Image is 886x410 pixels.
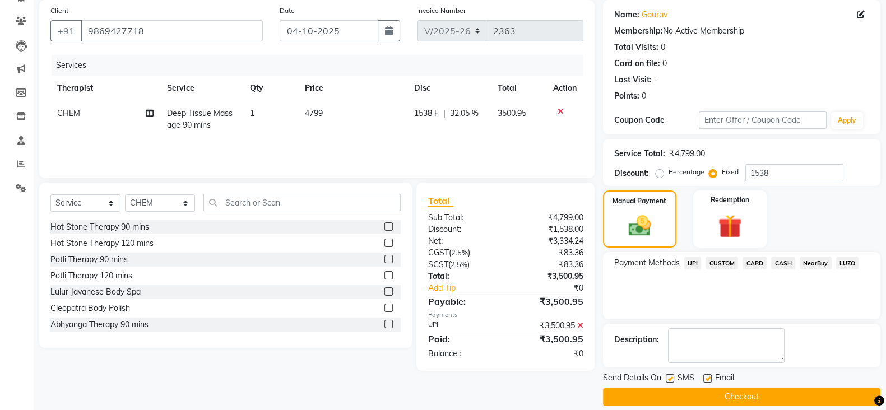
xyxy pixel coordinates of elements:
span: SMS [678,372,694,386]
a: Gaurav [642,9,667,21]
div: Services [52,55,592,76]
div: No Active Membership [614,25,869,37]
span: CUSTOM [706,257,738,269]
div: Sub Total: [419,212,505,223]
th: Qty [243,76,298,101]
span: 1 [250,108,254,118]
div: ₹3,500.95 [505,332,592,346]
div: ₹3,500.95 [505,271,592,282]
div: ( ) [419,247,505,259]
label: Manual Payment [613,196,666,206]
label: Date [280,6,295,16]
a: Add Tip [419,282,519,294]
span: CARD [743,257,767,269]
span: 4799 [305,108,323,118]
div: ₹1,538.00 [505,223,592,235]
span: Deep Tissue Massage 90 mins [167,108,233,130]
div: ₹3,500.95 [505,295,592,308]
div: ₹83.36 [505,247,592,259]
div: Name: [614,9,639,21]
th: Price [298,76,407,101]
span: | [443,108,446,119]
span: 32.05 % [450,108,479,119]
span: UPI [684,257,702,269]
input: Enter Offer / Coupon Code [699,111,827,129]
span: Send Details On [603,372,661,386]
div: Total Visits: [614,41,658,53]
label: Percentage [669,167,704,177]
div: Card on file: [614,58,660,69]
div: Last Visit: [614,74,652,86]
th: Action [546,76,583,101]
div: Abhyanga Therapy 90 mins [50,319,149,330]
div: Discount: [614,167,649,179]
div: ₹0 [505,348,592,360]
span: 2.5% [450,260,467,269]
div: ( ) [419,259,505,271]
div: Paid: [419,332,505,346]
div: ₹83.36 [505,259,592,271]
div: Potli Therapy 90 mins [50,254,128,265]
div: Cleopatra Body Polish [50,302,130,314]
span: 2.5% [451,248,467,257]
div: ₹3,334.24 [505,235,592,247]
div: ₹4,799.00 [670,148,705,160]
div: 0 [662,58,667,69]
div: UPI [419,320,505,332]
span: 3500.95 [497,108,526,118]
img: _cash.svg [621,213,658,239]
div: Points: [614,90,639,102]
th: Therapist [50,76,160,101]
span: SGST [428,259,448,269]
label: Invoice Number [417,6,466,16]
label: Redemption [711,195,749,205]
button: Checkout [603,388,880,406]
input: Search by Name/Mobile/Email/Code [81,20,263,41]
div: Lulur Javanese Body Spa [50,286,141,298]
div: Service Total: [614,148,665,160]
div: 0 [642,90,646,102]
button: +91 [50,20,82,41]
img: _gift.svg [711,212,749,241]
span: Email [715,372,734,386]
input: Search or Scan [203,194,401,211]
div: Description: [614,334,659,346]
th: Service [160,76,243,101]
div: Balance : [419,348,505,360]
div: Payable: [419,295,505,308]
div: Hot Stone Therapy 120 mins [50,237,154,249]
span: CGST [428,248,448,258]
span: LUZO [836,257,859,269]
span: 1538 F [414,108,439,119]
div: ₹0 [520,282,592,294]
th: Disc [407,76,491,101]
div: ₹4,799.00 [505,212,592,223]
label: Fixed [722,167,739,177]
div: Discount: [419,223,505,235]
span: CASH [771,257,795,269]
div: ₹3,500.95 [505,320,592,332]
div: Potli Therapy 120 mins [50,270,132,282]
label: Client [50,6,68,16]
div: Coupon Code [614,114,699,126]
div: 0 [661,41,665,53]
th: Total [490,76,546,101]
span: Payment Methods [614,257,680,269]
span: NearBuy [800,257,832,269]
div: Total: [419,271,505,282]
div: Net: [419,235,505,247]
div: - [654,74,657,86]
span: CHEM [57,108,80,118]
div: Hot Stone Therapy 90 mins [50,221,149,233]
span: Total [428,195,453,207]
button: Apply [831,112,863,129]
div: Membership: [614,25,663,37]
div: Payments [428,310,583,320]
